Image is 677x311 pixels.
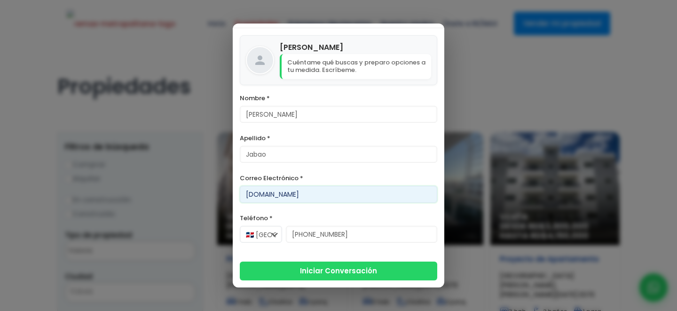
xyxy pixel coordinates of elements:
label: Apellido * [240,132,437,144]
p: Cuéntame qué buscas y preparo opciones a tu medida. Escríbeme. [280,54,431,80]
label: Teléfono * [240,212,437,224]
label: Correo Electrónico * [240,172,437,184]
button: Iniciar Conversación [240,262,437,280]
label: Nombre * [240,92,437,104]
h4: [PERSON_NAME] [280,41,431,53]
input: 123-456-7890 [286,226,437,243]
